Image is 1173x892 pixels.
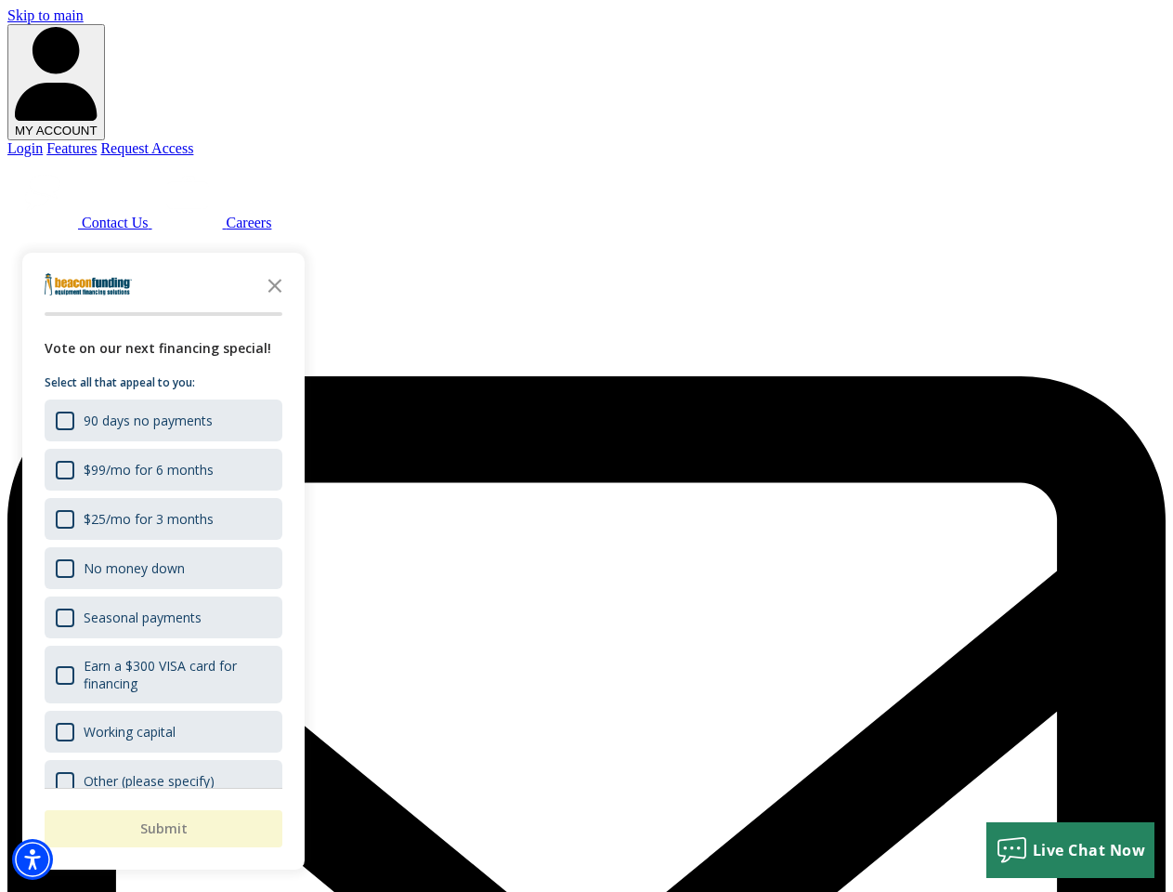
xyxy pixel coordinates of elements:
img: Company logo [45,273,132,295]
div: Earn a $300 VISA card for financing [84,657,271,692]
div: 90 days no payments [84,412,213,429]
div: $99/mo for 6 months [45,449,282,491]
div: $99/mo for 6 months [84,461,214,479]
a: Features [46,140,97,156]
button: MY ACCOUNT [7,24,105,140]
div: No money down [45,547,282,589]
div: Seasonal payments [45,597,282,638]
div: Survey [22,253,305,870]
button: Submit [45,810,282,847]
div: Seasonal payments [84,609,202,626]
div: Accessibility Menu [12,839,53,880]
span: Careers [227,215,272,230]
div: Earn a $300 VISA card for financing [45,646,282,703]
span: Contact Us [82,215,149,230]
a: Beacon Funding Careers Careers - open in a new tab [152,215,272,230]
a: Request Access [100,140,193,156]
div: Vote on our next financing special! [45,338,282,359]
div: $25/mo for 3 months [84,510,214,528]
div: Other (please specify) [84,772,215,790]
span: Live Chat Now [1033,840,1146,860]
a: Login - open in a new tab [7,140,43,156]
a: Skip to main [7,7,84,23]
div: Working capital [84,723,176,741]
button: Live Chat Now [986,822,1155,878]
button: Close the survey [256,266,293,303]
div: 90 days no payments [45,400,282,441]
div: Working capital [45,711,282,753]
div: $25/mo for 3 months [45,498,282,540]
a: Contact Us [7,215,152,230]
img: Beacon Funding chat [7,157,78,228]
img: Beacon Funding Careers [152,157,223,228]
div: Other (please specify) [45,760,282,802]
div: No money down [84,559,185,577]
p: Select all that appeal to you: [45,374,282,392]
